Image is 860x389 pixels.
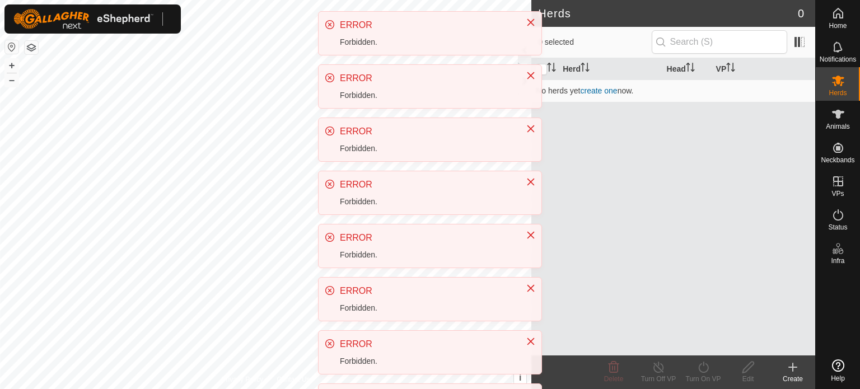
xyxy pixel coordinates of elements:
button: Close [523,280,539,296]
span: Status [828,224,847,231]
div: Forbidden. [340,196,515,208]
div: Turn Off VP [636,374,681,384]
p-sorticon: Activate to sort [726,64,735,73]
div: Forbidden. [340,143,515,154]
td: No herds yet now. [531,79,815,102]
button: Close [523,334,539,349]
button: Close [523,68,539,83]
a: Privacy Policy [222,374,264,385]
span: Animals [826,123,850,130]
div: Forbidden. [340,302,515,314]
span: Help [831,375,845,382]
a: Contact Us [277,374,310,385]
button: – [5,73,18,87]
p-sorticon: Activate to sort [547,64,556,73]
span: VPs [831,190,844,197]
div: ERROR [340,231,515,245]
div: Edit [726,374,770,384]
button: + [5,59,18,72]
button: Close [523,15,539,30]
div: Forbidden. [340,36,515,48]
span: 0 selected [538,36,651,48]
input: Search (S) [652,30,787,54]
a: create one [581,86,618,95]
p-sorticon: Activate to sort [686,64,695,73]
th: VP [712,58,815,80]
span: Herds [829,90,847,96]
h2: Herds [538,7,798,20]
span: Home [829,22,847,29]
div: Create [770,374,815,384]
th: Herd [558,58,662,80]
div: ERROR [340,338,515,351]
div: Turn On VP [681,374,726,384]
div: Forbidden. [340,355,515,367]
span: Notifications [820,56,856,63]
div: Forbidden. [340,90,515,101]
div: ERROR [340,18,515,32]
span: 0 [798,5,804,22]
button: Close [523,121,539,137]
a: Help [816,355,860,386]
button: Map Layers [25,41,38,54]
div: Forbidden. [340,249,515,261]
div: ERROR [340,284,515,298]
button: Reset Map [5,40,18,54]
div: ERROR [340,125,515,138]
div: ERROR [340,178,515,191]
th: Head [662,58,712,80]
div: ERROR [340,72,515,85]
button: Close [523,174,539,190]
span: Neckbands [821,157,854,163]
button: Close [523,227,539,243]
span: Infra [831,257,844,264]
p-sorticon: Activate to sort [581,64,590,73]
span: Delete [604,375,624,383]
img: Gallagher Logo [13,9,153,29]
